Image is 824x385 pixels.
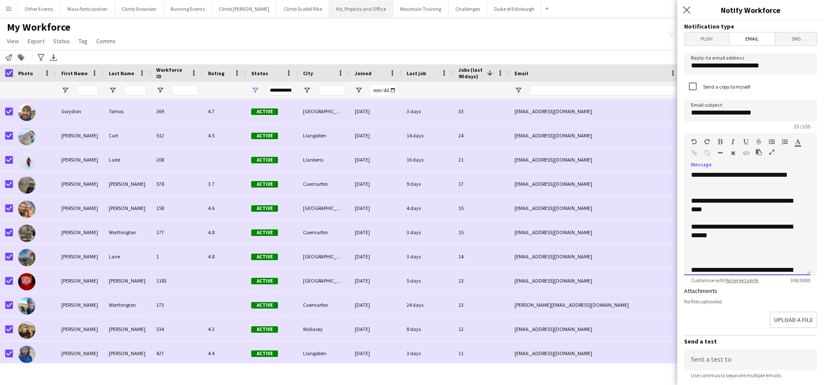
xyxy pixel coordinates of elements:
div: [EMAIL_ADDRESS][DOMAIN_NAME] [509,269,682,293]
div: [PERSON_NAME] [104,317,151,341]
div: [DATE] [350,220,401,244]
input: First Name Filter Input [77,85,98,95]
button: Kit, Projects and Office [329,0,393,17]
img: Stuart Lade [18,152,35,169]
img: Leon Perkins [18,321,35,339]
label: Send a copy to myself [701,83,750,90]
app-action-btn: Notify workforce [3,52,14,63]
div: 1 [151,245,203,268]
button: Mass Participation [60,0,115,17]
span: Email [515,70,528,76]
div: Lane [104,245,151,268]
button: Paste as plain text [756,149,762,156]
span: Use commas to separate multiple emails. [684,372,789,379]
div: 15 [453,220,509,244]
input: Last Name Filter Input [124,85,146,95]
button: Open Filter Menu [303,86,311,94]
span: City [303,70,313,76]
div: [GEOGRAPHIC_DATA] [298,245,350,268]
span: Email [729,32,775,45]
div: 3 days [401,99,453,123]
span: Workforce ID [156,67,187,80]
div: Llangollen [298,124,350,147]
span: Active [251,108,278,115]
span: Status [251,70,268,76]
button: Challenges [448,0,487,17]
span: Customise with [684,277,765,283]
button: Running Events [164,0,212,17]
span: Last job [407,70,426,76]
app-action-btn: Advanced filters [36,52,46,63]
div: [EMAIL_ADDRESS][DOMAIN_NAME] [509,220,682,244]
div: Cart [104,124,151,147]
button: Bold [717,138,723,145]
h3: Notification type [684,22,817,30]
div: Worthington [104,220,151,244]
div: [GEOGRAPHIC_DATA] [298,196,350,220]
div: 24 days [401,293,453,317]
span: Comms [96,37,116,45]
div: 4.8 [203,245,246,268]
h3: Send a test [684,337,817,345]
div: 24 [453,124,509,147]
div: [GEOGRAPHIC_DATA] [298,99,350,123]
button: Open Filter Menu [156,86,164,94]
span: Jobs (last 90 days) [458,67,483,80]
div: [DATE] [350,172,401,196]
span: Active [251,350,278,357]
div: 8 days [401,317,453,341]
img: Kate Worthington [18,297,35,315]
div: [EMAIL_ADDRESS][DOMAIN_NAME] [509,124,682,147]
div: [EMAIL_ADDRESS][DOMAIN_NAME] [509,148,682,172]
button: Horizontal Line [717,150,723,156]
div: 13 [453,269,509,293]
div: 427 [151,341,203,365]
button: Strikethrough [756,138,762,145]
button: Underline [743,138,749,145]
div: Llanberis [298,148,350,172]
div: 512 [151,124,203,147]
button: Open Filter Menu [355,86,363,94]
div: [PERSON_NAME] [56,341,104,365]
span: My Workforce [7,21,70,34]
button: Unordered List [769,138,775,145]
button: Climb Scafell Pike [277,0,329,17]
div: 9 days [401,172,453,196]
button: Other Events [18,0,60,17]
div: 4 days [401,196,453,220]
div: 173 [151,293,203,317]
span: 306 / 5000 [783,277,817,283]
span: Active [251,205,278,212]
span: Active [251,133,278,139]
input: Joined Filter Input [370,85,396,95]
div: [PERSON_NAME] [104,196,151,220]
a: Tag [75,35,91,47]
img: Rob Laing [18,200,35,218]
div: [GEOGRAPHIC_DATA] [298,269,350,293]
div: [DATE] [350,341,401,365]
div: 3 days [401,341,453,365]
div: [EMAIL_ADDRESS][DOMAIN_NAME] [509,341,682,365]
div: [PERSON_NAME] [104,172,151,196]
div: 177 [151,220,203,244]
div: 15 [453,196,509,220]
div: 16 days [401,148,453,172]
div: [PERSON_NAME] [56,245,104,268]
div: [PERSON_NAME] [104,269,151,293]
button: Clear Formatting [730,150,736,156]
div: [PERSON_NAME] [56,172,104,196]
a: View [3,35,22,47]
div: Caernarfon [298,172,350,196]
h3: Notify Workforce [677,4,824,16]
img: Rebecca Watts [18,346,35,363]
img: Gwydion Tomos [18,104,35,121]
img: Ross Worthington [18,225,35,242]
div: [EMAIL_ADDRESS][DOMAIN_NAME] [509,99,682,123]
span: Active [251,254,278,260]
button: HTML Code [743,150,749,156]
div: [DATE] [350,245,401,268]
button: Fullscreen [769,149,775,156]
img: Tom Cart [18,128,35,145]
button: Climb Snowdon [115,0,164,17]
div: 11 [453,341,509,365]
